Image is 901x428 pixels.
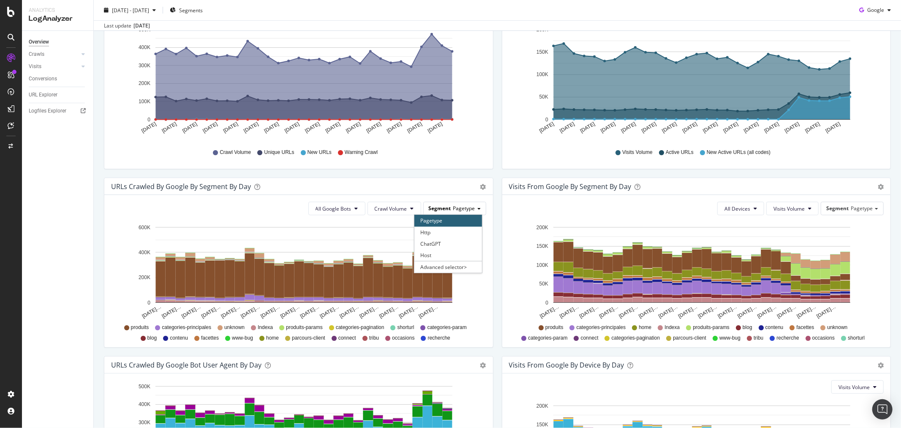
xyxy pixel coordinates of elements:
[139,99,150,104] text: 100K
[536,225,548,230] text: 200K
[581,335,599,342] span: connect
[111,222,482,320] div: A chart.
[719,335,740,342] span: www-bug
[220,149,251,156] span: Crawl Volume
[509,222,880,320] svg: A chart.
[369,335,379,342] span: tribu
[131,324,149,331] span: produits
[29,38,87,47] a: Overview
[414,238,482,250] div: ChatGPT
[599,121,616,134] text: [DATE]
[509,23,880,141] div: A chart.
[577,324,626,331] span: categories-principales
[29,7,87,14] div: Analytics
[133,22,150,30] div: [DATE]
[878,184,884,190] div: gear
[414,227,482,238] div: Http
[264,149,294,156] span: Unique URLs
[181,121,198,134] text: [DATE]
[640,121,657,134] text: [DATE]
[851,205,873,212] span: Pagetype
[702,121,719,134] text: [DATE]
[202,121,219,134] text: [DATE]
[316,205,351,212] span: All Google Bots
[29,91,57,99] div: URL Explorer
[717,202,764,215] button: All Devices
[139,63,150,69] text: 300K
[29,107,66,115] div: Logfiles Explorer
[539,281,548,287] text: 50K
[545,117,548,123] text: 0
[224,324,245,331] span: unknown
[743,121,759,134] text: [DATE]
[639,324,651,331] span: home
[776,335,799,342] span: recherche
[856,3,894,17] button: Google
[29,62,41,71] div: Visits
[828,324,848,331] span: unknown
[579,121,596,134] text: [DATE]
[509,182,632,191] div: Visits from Google By Segment By Day
[428,335,450,342] span: recherche
[545,324,563,331] span: produits
[693,324,730,331] span: produits-params
[147,335,157,342] span: blog
[536,403,548,409] text: 200K
[536,27,548,33] text: 200K
[838,384,870,391] span: Visits Volume
[111,361,261,369] div: URLs Crawled by Google bot User Agent By Day
[427,121,444,134] text: [DATE]
[367,202,421,215] button: Crawl Volume
[743,324,752,331] span: blog
[878,362,884,368] div: gear
[427,324,467,331] span: categories-param
[283,121,300,134] text: [DATE]
[724,205,750,212] span: All Devices
[536,422,548,428] text: 150K
[509,361,624,369] div: Visits From Google By Device By Day
[139,45,150,51] text: 400K
[258,324,273,331] span: Indexa
[308,202,365,215] button: All Google Bots
[848,335,865,342] span: shorturl
[673,335,706,342] span: parcours-client
[365,121,382,134] text: [DATE]
[266,335,279,342] span: home
[375,205,407,212] span: Crawl Volume
[536,49,548,55] text: 150K
[661,121,678,134] text: [DATE]
[166,3,206,17] button: Segments
[536,71,548,77] text: 100K
[766,202,819,215] button: Visits Volume
[872,399,893,420] div: Open Intercom Messenger
[147,117,150,123] text: 0
[263,121,280,134] text: [DATE]
[612,335,660,342] span: categories-pagination
[345,149,378,156] span: Warning Crawl
[304,121,321,134] text: [DATE]
[29,74,87,83] a: Conversions
[161,121,178,134] text: [DATE]
[162,324,211,331] span: categories-principales
[414,215,482,226] div: Pagetype
[179,6,203,14] span: Segments
[539,94,548,100] text: 50K
[29,50,79,59] a: Crawls
[222,121,239,134] text: [DATE]
[139,81,150,87] text: 200K
[232,335,253,342] span: www-bug
[104,22,150,30] div: Last update
[558,121,575,134] text: [DATE]
[338,335,356,342] span: connect
[29,62,79,71] a: Visits
[867,6,884,14] span: Google
[170,335,188,342] span: contenu
[773,205,805,212] span: Visits Volume
[386,121,403,134] text: [DATE]
[826,205,849,212] span: Segment
[722,121,739,134] text: [DATE]
[139,275,150,281] text: 200K
[480,184,486,190] div: gear
[754,335,763,342] span: tribu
